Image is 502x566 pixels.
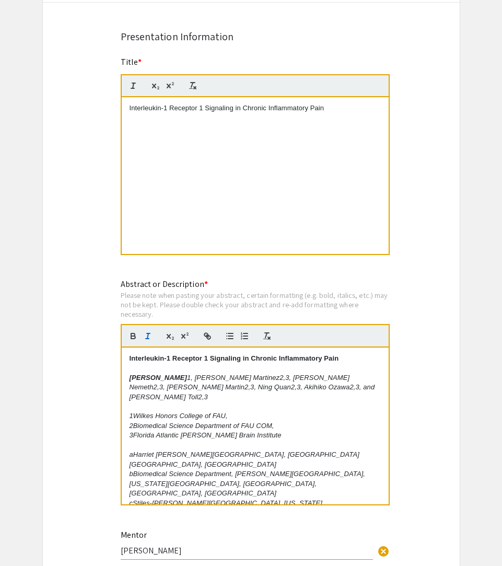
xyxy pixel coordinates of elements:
[130,422,274,430] em: 2Biomedical Science Department of FAU COM,
[121,279,208,290] mat-label: Abstract or Description
[373,540,394,561] button: Clear
[8,519,44,558] iframe: Chat
[121,29,382,44] div: Presentation Information
[130,431,282,439] em: 3Florida Atlantic [PERSON_NAME] Brain Institute
[121,56,142,67] mat-label: Title
[121,529,147,540] mat-label: Mentor
[130,412,228,420] em: 1Wilkes Honors College of FAU,
[130,103,381,113] p: Interleukin-1 Receptor 1 Signaling in Chronic Inflammatory Pain
[130,354,339,362] strong: Interleukin-1 Receptor 1 Signaling in Chronic Inflammatory Pain
[130,470,367,497] em: bBiomedical Science Department, [PERSON_NAME][GEOGRAPHIC_DATA], [US_STATE][GEOGRAPHIC_DATA], [GEO...
[121,545,373,556] input: Type Here
[121,291,390,318] div: Please note when pasting your abstract, certain formatting (e.g. bold, italics, etc.) may not be ...
[377,545,390,558] span: cancel
[130,374,377,401] em: 1, [PERSON_NAME] Martinez2,3, [PERSON_NAME] Nemeth2,3, [PERSON_NAME] Martin2,3, Ning Quan2,3, Aki...
[130,374,187,382] em: [PERSON_NAME]
[130,499,356,526] em: cStiles-[PERSON_NAME][GEOGRAPHIC_DATA], [US_STATE][GEOGRAPHIC_DATA], [GEOGRAPHIC_DATA], [GEOGRAPH...
[130,451,361,468] em: aHarriet [PERSON_NAME][GEOGRAPHIC_DATA], [GEOGRAPHIC_DATA] [GEOGRAPHIC_DATA], [GEOGRAPHIC_DATA]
